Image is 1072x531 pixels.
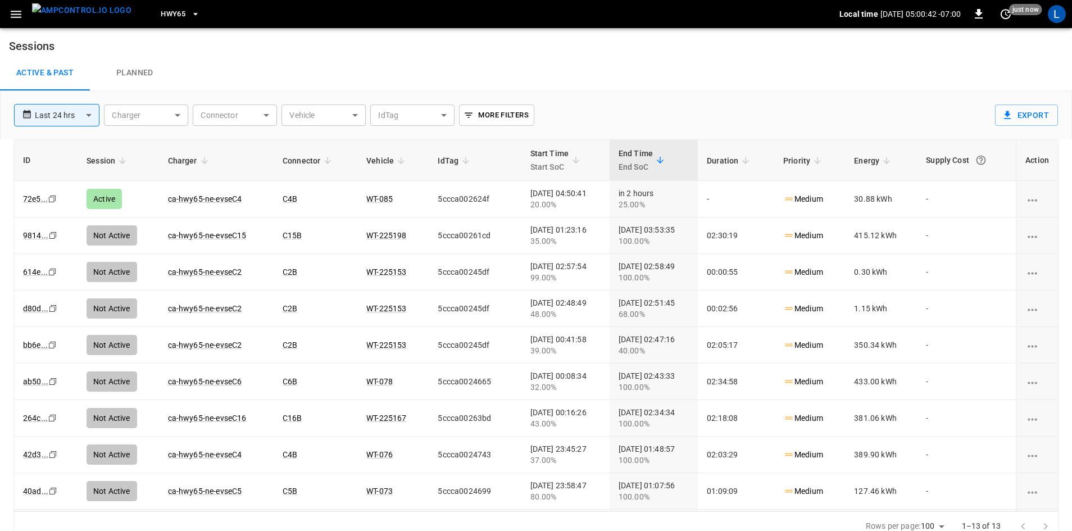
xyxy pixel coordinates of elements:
[1025,412,1049,424] div: charging session options
[429,473,521,510] td: 5ccca0024699
[168,450,242,459] a: ca-hwy65-ne-evseC4
[845,327,917,364] td: 350.34 kWh
[35,105,99,126] div: Last 24 hrs
[87,335,137,355] div: Not Active
[283,231,302,240] a: C15B
[429,181,521,217] td: 5ccca002624f
[619,297,689,320] div: [DATE] 02:51:45
[783,154,825,167] span: Priority
[917,254,1016,291] td: -
[698,254,774,291] td: 00:00:55
[366,341,406,350] a: WT-225153
[530,334,601,356] div: [DATE] 00:41:58
[917,364,1016,400] td: -
[619,370,689,393] div: [DATE] 02:43:33
[619,455,689,466] div: 100.00%
[917,400,1016,437] td: -
[783,303,823,315] p: Medium
[87,481,137,501] div: Not Active
[1025,230,1049,241] div: charging session options
[23,487,48,496] a: 40ad...
[971,150,991,170] button: The cost of your charging session based on your supply rates
[47,266,58,278] div: copy
[530,345,601,356] div: 39.00%
[48,229,59,242] div: copy
[283,154,335,167] span: Connector
[619,480,689,502] div: [DATE] 01:07:56
[707,154,753,167] span: Duration
[530,297,601,320] div: [DATE] 02:48:49
[168,267,242,276] a: ca-hwy65-ne-evseC2
[530,147,569,174] div: Start Time
[530,491,601,502] div: 80.00%
[926,150,1007,170] div: Supply Cost
[619,199,689,210] div: 25.00%
[880,8,961,20] p: [DATE] 05:00:42 -07:00
[366,304,406,313] a: WT-225153
[87,298,137,319] div: Not Active
[845,437,917,473] td: 389.90 kWh
[783,485,823,497] p: Medium
[845,181,917,217] td: 30.88 kWh
[783,376,823,388] p: Medium
[619,272,689,283] div: 100.00%
[619,160,653,174] p: End SoC
[698,291,774,327] td: 00:02:56
[530,160,569,174] p: Start SoC
[530,480,601,502] div: [DATE] 23:58:47
[530,235,601,247] div: 35.00%
[168,377,242,386] a: ca-hwy65-ne-evseC6
[783,230,823,242] p: Medium
[530,272,601,283] div: 99.00%
[1025,376,1049,387] div: charging session options
[1025,339,1049,351] div: charging session options
[283,487,297,496] a: C5B
[619,443,689,466] div: [DATE] 01:48:57
[530,382,601,393] div: 32.00%
[783,449,823,461] p: Medium
[23,267,48,276] a: 614e...
[530,224,601,247] div: [DATE] 01:23:16
[845,217,917,254] td: 415.12 kWh
[839,8,878,20] p: Local time
[530,261,601,283] div: [DATE] 02:57:54
[14,140,78,181] th: ID
[917,327,1016,364] td: -
[87,262,137,282] div: Not Active
[530,308,601,320] div: 48.00%
[619,235,689,247] div: 100.00%
[997,5,1015,23] button: set refresh interval
[429,400,521,437] td: 5ccca00263bd
[366,267,406,276] a: WT-225153
[283,341,297,350] a: C2B
[619,418,689,429] div: 100.00%
[698,181,774,217] td: -
[87,154,130,167] span: Session
[917,473,1016,510] td: -
[1048,5,1066,23] div: profile-icon
[619,334,689,356] div: [DATE] 02:47:16
[283,377,297,386] a: C6B
[366,450,393,459] a: WT-076
[366,231,406,240] a: WT-225198
[619,491,689,502] div: 100.00%
[698,364,774,400] td: 02:34:58
[168,154,212,167] span: Charger
[917,217,1016,254] td: -
[429,327,521,364] td: 5ccca00245df
[917,181,1016,217] td: -
[366,194,393,203] a: WT-085
[1025,485,1049,497] div: charging session options
[698,437,774,473] td: 02:03:29
[530,443,601,466] div: [DATE] 23:45:27
[32,3,131,17] img: ampcontrol.io logo
[917,291,1016,327] td: -
[1025,303,1049,314] div: charging session options
[619,147,653,174] div: End Time
[168,341,242,350] a: ca-hwy65-ne-evseC2
[48,302,59,315] div: copy
[1025,193,1049,205] div: charging session options
[530,199,601,210] div: 20.00%
[459,105,534,126] button: More Filters
[87,408,137,428] div: Not Active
